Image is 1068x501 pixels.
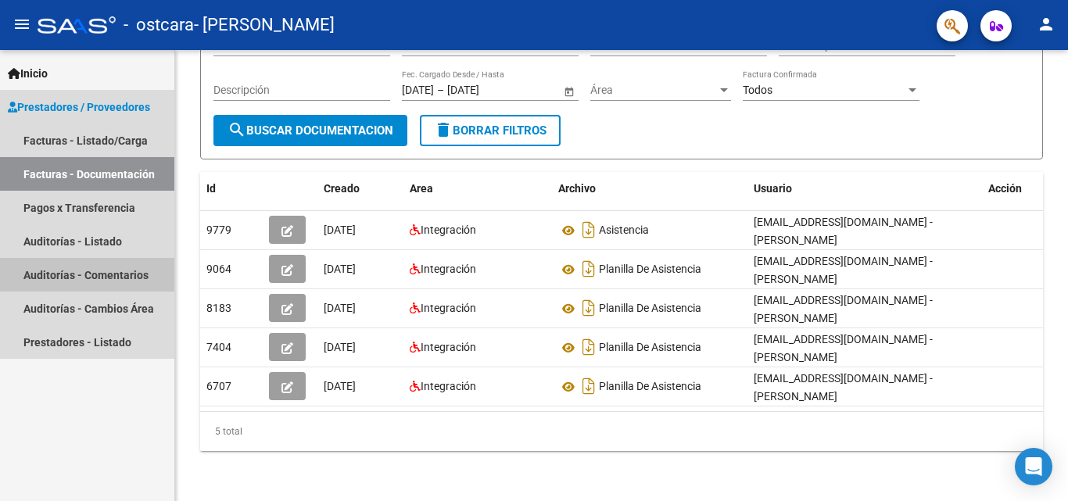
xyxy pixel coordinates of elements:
[206,263,231,275] span: 9064
[599,381,701,393] span: Planilla De Asistencia
[228,120,246,139] mat-icon: search
[324,341,356,353] span: [DATE]
[8,98,150,116] span: Prestadores / Proveedores
[402,84,434,97] input: Fecha inicio
[206,341,231,353] span: 7404
[8,65,48,82] span: Inicio
[552,172,747,206] datatable-header-cell: Archivo
[228,123,393,138] span: Buscar Documentacion
[324,224,356,236] span: [DATE]
[421,341,476,353] span: Integración
[743,84,772,96] span: Todos
[200,172,263,206] datatable-header-cell: Id
[558,182,596,195] span: Archivo
[324,302,356,314] span: [DATE]
[579,256,599,281] i: Descargar documento
[403,172,552,206] datatable-header-cell: Area
[324,182,360,195] span: Creado
[420,115,561,146] button: Borrar Filtros
[410,182,433,195] span: Area
[599,342,701,354] span: Planilla De Asistencia
[579,295,599,320] i: Descargar documento
[434,120,453,139] mat-icon: delete
[754,294,933,324] span: [EMAIL_ADDRESS][DOMAIN_NAME] - [PERSON_NAME]
[754,372,933,403] span: [EMAIL_ADDRESS][DOMAIN_NAME] - [PERSON_NAME]
[561,83,577,99] button: Open calendar
[206,380,231,392] span: 6707
[324,263,356,275] span: [DATE]
[13,15,31,34] mat-icon: menu
[579,335,599,360] i: Descargar documento
[213,115,407,146] button: Buscar Documentacion
[447,84,524,97] input: Fecha fin
[754,216,933,246] span: [EMAIL_ADDRESS][DOMAIN_NAME] - [PERSON_NAME]
[754,182,792,195] span: Usuario
[194,8,335,42] span: - [PERSON_NAME]
[200,412,1043,451] div: 5 total
[982,172,1060,206] datatable-header-cell: Acción
[434,123,547,138] span: Borrar Filtros
[1037,15,1055,34] mat-icon: person
[754,333,933,363] span: [EMAIL_ADDRESS][DOMAIN_NAME] - [PERSON_NAME]
[317,172,403,206] datatable-header-cell: Creado
[579,217,599,242] i: Descargar documento
[1015,448,1052,485] div: Open Intercom Messenger
[988,182,1022,195] span: Acción
[324,380,356,392] span: [DATE]
[599,224,649,237] span: Asistencia
[421,302,476,314] span: Integración
[579,374,599,399] i: Descargar documento
[747,172,982,206] datatable-header-cell: Usuario
[206,224,231,236] span: 9779
[421,224,476,236] span: Integración
[437,84,444,97] span: –
[206,182,216,195] span: Id
[124,8,194,42] span: - ostcara
[206,302,231,314] span: 8183
[421,263,476,275] span: Integración
[754,255,933,285] span: [EMAIL_ADDRESS][DOMAIN_NAME] - [PERSON_NAME]
[421,380,476,392] span: Integración
[599,263,701,276] span: Planilla De Asistencia
[590,84,717,97] span: Área
[599,302,701,315] span: Planilla De Asistencia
